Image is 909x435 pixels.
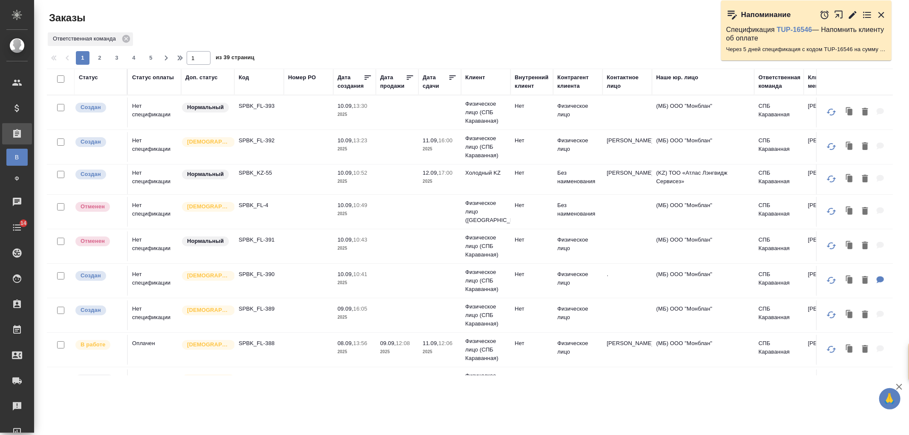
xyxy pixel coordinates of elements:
td: (МБ) ООО "Монблан" [652,369,754,399]
span: Заказы [47,11,85,25]
td: (МБ) ООО "Монблан" [652,231,754,261]
td: СПБ Караванная [754,300,804,330]
p: В работе [81,340,105,349]
button: 5 [144,51,158,65]
button: Клонировать [842,237,858,255]
p: Нормальный [187,103,224,112]
p: Физическое лицо (СПБ Караванная) [465,134,506,160]
p: 2025 [423,348,457,356]
div: Дата создания [338,73,364,90]
div: Выставляется автоматически при создании заказа [75,169,123,180]
p: Физическое лицо (СПБ Караванная) [465,337,506,363]
p: Создан [81,103,101,112]
p: 2025 [380,348,414,356]
p: 2025 [338,210,372,218]
button: Обновить [821,136,842,157]
button: Удалить [858,138,872,156]
p: 10:43 [353,236,367,243]
p: Нет [515,270,549,279]
span: 4 [127,54,141,62]
td: СПБ Караванная [754,164,804,194]
div: Статус по умолчанию для стандартных заказов [181,102,230,113]
p: 13:00 [353,375,367,381]
button: Удалить [858,237,872,255]
p: [DEMOGRAPHIC_DATA] [187,306,230,314]
td: СПБ Караванная [754,231,804,261]
p: 08.09, [338,375,353,381]
p: 10.09, [338,202,353,208]
td: Нет спецификации [128,300,181,330]
p: SPBK_FL-392 [239,136,280,145]
p: Спецификация — Напомнить клиенту об оплате [726,26,886,43]
div: Статус по умолчанию для стандартных заказов [181,236,230,247]
p: 12:06 [439,340,453,346]
p: Завершен [81,375,108,383]
button: Отложить [820,10,830,20]
td: Нет спецификации [128,231,181,261]
p: Отменен [81,202,105,211]
span: 5 [144,54,158,62]
div: Номер PO [288,73,316,82]
p: Нормальный [187,237,224,245]
td: (МБ) ООО "Монблан" [652,335,754,365]
p: Через 5 дней спецификация с кодом TUP-16546 на сумму 100926.66 RUB будет просрочена [726,45,886,54]
td: [PERSON_NAME] [804,98,853,127]
p: 10:49 [353,202,367,208]
button: Клонировать [842,138,858,156]
p: 13:23 [353,137,367,144]
button: Редактировать [848,10,858,20]
p: 10.09, [338,103,353,109]
p: SPBK_FL-391 [239,236,280,244]
div: Дата продажи [380,73,406,90]
td: СПБ Караванная [754,335,804,365]
td: (KZ) ТОО «Атлас Лэнгвидж Сервисез» [652,164,754,194]
div: Выставляет КМ после отмены со стороны клиента. Если уже после запуска – КМ пишет ПМу про отмену, ... [75,201,123,213]
p: 12.09, [423,170,439,176]
p: 10.09, [338,271,353,277]
td: [PERSON_NAME] [603,369,652,399]
td: Нет спецификации [128,132,181,162]
p: 10.09, [338,170,353,176]
button: 4 [127,51,141,65]
p: SPBK_FL-387 [239,374,280,382]
span: 3 [110,54,124,62]
button: Открыть в новой вкладке [834,6,844,24]
p: 2025 [338,244,372,253]
button: Клонировать [842,341,858,358]
p: Физическое лицо ([GEOGRAPHIC_DATA]) [465,199,506,225]
div: Выставляет ПМ после принятия заказа от КМа [75,339,123,351]
a: TUP-16546 [777,26,812,33]
p: Нет [515,374,549,382]
p: 10.09, [338,236,353,243]
td: [PERSON_NAME] [804,231,853,261]
td: Оплачен [128,335,181,365]
td: Нет спецификации [128,197,181,227]
div: Выставляется автоматически при создании заказа [75,102,123,113]
p: Физическое лицо (СПБ Караванная) [465,268,506,294]
td: СПБ Караванная [754,197,804,227]
td: Нет спецификации [128,266,181,296]
p: Нет [515,339,549,348]
div: Выставляется автоматически для первых 3 заказов нового контактного лица. Особое внимание [181,305,230,316]
p: [DEMOGRAPHIC_DATA] [187,375,230,383]
p: Нет [515,236,549,244]
div: Дата сдачи [423,73,448,90]
div: Выставляется автоматически для первых 3 заказов нового контактного лица. Особое внимание [181,201,230,213]
td: Нет спецификации [128,164,181,194]
button: Удалить [858,104,872,121]
td: Нет спецификации [128,98,181,127]
span: 2 [93,54,107,62]
p: Физическое лицо [557,236,598,253]
td: (МБ) ООО "Монблан" [652,132,754,162]
p: SPBK_FL-389 [239,305,280,313]
td: (МБ) ООО "Монблан" [652,197,754,227]
p: 10:52 [353,170,367,176]
p: 12:08 [396,340,410,346]
button: Удалить [858,203,872,220]
p: Физическое лицо (СПБ Караванная) [465,100,506,125]
p: 16:45 [396,375,410,381]
span: Ф [11,174,23,183]
td: [PERSON_NAME] [603,132,652,162]
p: Физическое лицо (СПБ Караванная) [465,233,506,259]
td: (МБ) ООО "Монблан" [652,98,754,127]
